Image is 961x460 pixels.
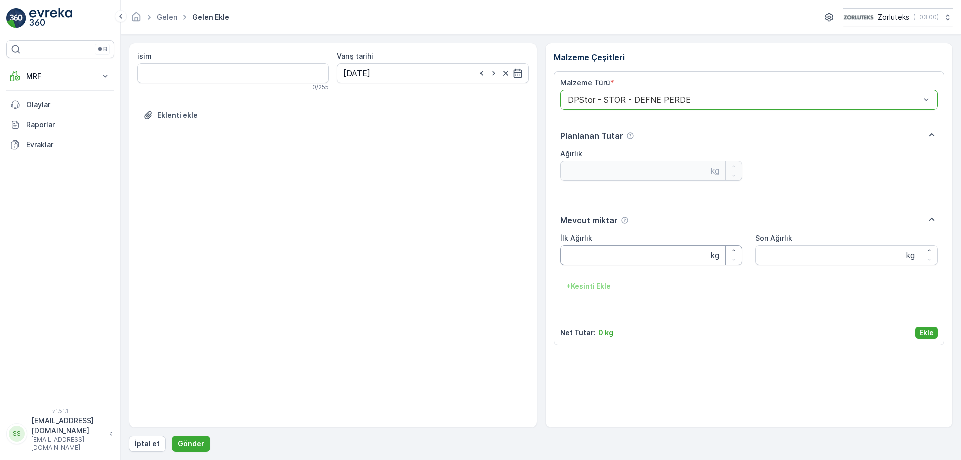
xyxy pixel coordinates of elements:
button: İptal et [129,436,166,452]
button: Dosya Yükle [137,107,204,123]
p: Evraklar [26,140,110,150]
label: İlk Ağırlık [560,234,592,242]
p: ⌘B [97,45,107,53]
p: 0 / 255 [312,83,329,91]
p: kg [711,165,719,177]
p: Eklenti ekle [157,110,198,120]
p: [EMAIL_ADDRESS][DOMAIN_NAME] [31,416,104,436]
span: v 1.51.1 [6,408,114,414]
a: Olaylar [6,95,114,115]
a: Raporlar [6,115,114,135]
p: Planlanan Tutar [560,130,623,142]
p: İptal et [135,439,160,449]
img: 6-1-9-3_wQBzyll.png [843,12,874,23]
label: isim [137,52,152,60]
p: Mevcut miktar [560,214,618,226]
p: Gönder [178,439,204,449]
div: Yardım Araç İkonu [626,132,634,140]
input: dd/mm/yyyy [337,63,529,83]
div: SS [9,426,25,442]
button: MRF [6,66,114,86]
p: [EMAIL_ADDRESS][DOMAIN_NAME] [31,436,104,452]
p: 0 kg [598,328,613,338]
label: Varış tarihi [337,52,373,60]
label: Ağırlık [560,149,582,158]
img: logo [6,8,26,28]
p: Raporlar [26,120,110,130]
button: Zorluteks(+03:00) [843,8,953,26]
p: Malzeme Çeşitleri [554,51,945,63]
a: Gelen [157,13,177,21]
div: Yardım Araç İkonu [621,216,629,224]
p: + Kesinti Ekle [566,281,611,291]
button: Gönder [172,436,210,452]
p: Zorluteks [878,12,909,22]
p: Ekle [919,328,934,338]
p: Net Tutar : [560,328,596,338]
label: Malzeme Türü [560,78,610,87]
p: ( +03:00 ) [913,13,939,21]
label: Son Ağırlık [755,234,792,242]
img: logo_light-DOdMpM7g.png [29,8,72,28]
a: Evraklar [6,135,114,155]
button: SS[EMAIL_ADDRESS][DOMAIN_NAME][EMAIL_ADDRESS][DOMAIN_NAME] [6,416,114,452]
p: kg [711,249,719,261]
button: +Kesinti Ekle [560,278,617,294]
p: MRF [26,71,94,81]
p: kg [906,249,915,261]
p: Olaylar [26,100,110,110]
span: Gelen ekle [190,12,231,22]
button: Ekle [915,327,938,339]
a: Ana Sayfa [131,15,142,24]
